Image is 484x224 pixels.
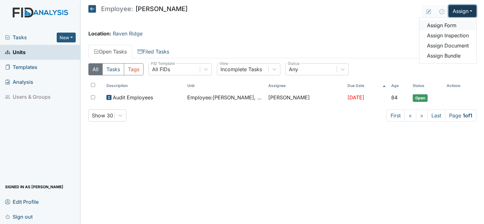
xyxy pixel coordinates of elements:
[345,80,389,91] th: Toggle SortBy
[88,45,132,58] a: Open Tasks
[416,109,428,121] a: >
[5,62,37,72] span: Templates
[88,63,143,75] div: Type filter
[57,33,76,42] button: New
[419,51,476,61] a: Assign Bundle
[463,112,472,119] strong: 1 of 1
[419,40,476,51] a: Assign Document
[113,30,143,37] a: Raven Ridge
[185,80,265,91] th: Toggle SortBy
[413,94,428,102] span: Open
[152,65,170,73] div: All FIDs
[266,91,345,104] td: [PERSON_NAME]
[113,94,153,101] span: Audit Employees
[5,34,57,41] a: Tasks
[419,30,476,40] a: Assign Inspection
[404,109,416,121] a: <
[91,83,95,87] input: Toggle All Rows Selected
[427,109,445,121] a: Last
[445,109,476,121] span: Page
[220,65,262,73] div: Incomplete Tasks
[101,6,133,12] span: Employee:
[347,94,364,101] span: [DATE]
[391,94,398,101] span: 84
[5,77,33,87] span: Analysis
[5,182,63,192] span: Signed in as [PERSON_NAME]
[92,112,113,119] div: Show 30
[132,45,175,58] a: Filed Tasks
[5,197,39,207] span: Edit Profile
[444,80,476,91] th: Actions
[289,65,298,73] div: Any
[88,63,103,75] button: All
[104,80,185,91] th: Toggle SortBy
[419,20,476,30] a: Assign Form
[124,63,143,75] button: Tags
[5,47,26,57] span: Units
[88,63,476,121] div: Open Tasks
[187,94,263,101] span: Employee : [PERSON_NAME], Nayya
[386,109,476,121] nav: task-pagination
[449,5,476,17] button: Assign
[386,109,405,121] a: First
[102,63,124,75] button: Tasks
[88,5,188,13] h5: [PERSON_NAME]
[266,80,345,91] th: Assignee
[88,30,111,37] strong: Location:
[410,80,444,91] th: Toggle SortBy
[5,212,33,221] span: Sign out
[389,80,410,91] th: Toggle SortBy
